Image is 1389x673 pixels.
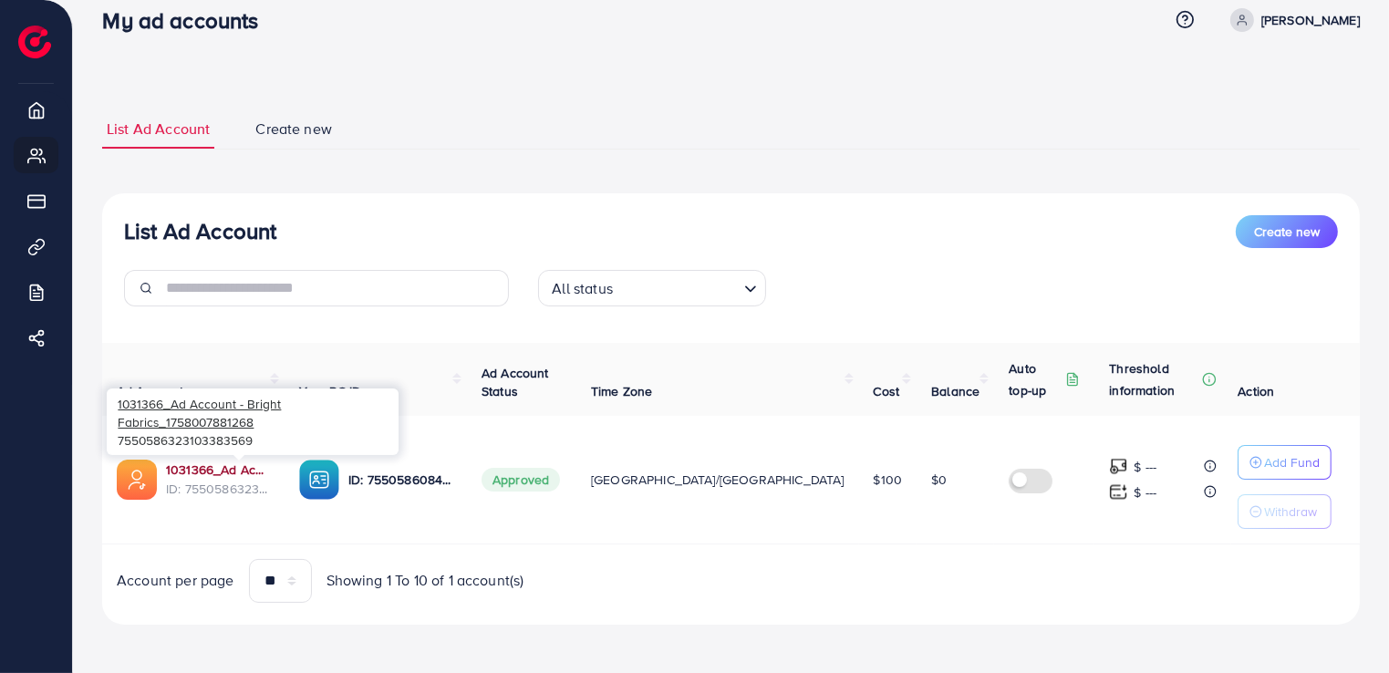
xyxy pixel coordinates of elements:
button: Create new [1236,215,1338,248]
p: $ --- [1134,481,1156,503]
p: Add Fund [1264,451,1320,473]
p: ID: 7550586084004757521 [348,469,452,491]
img: logo [18,26,51,58]
p: Auto top-up [1009,357,1062,401]
span: Action [1238,382,1274,400]
span: Ad Account Status [482,364,549,400]
span: $100 [874,471,903,489]
img: top-up amount [1109,457,1128,476]
iframe: Chat [1311,591,1375,659]
span: Cost [874,382,900,400]
p: Threshold information [1109,357,1198,401]
span: Time Zone [591,382,652,400]
span: 1031366_Ad Account - Bright Fabrics_1758007881268 [118,395,281,430]
span: Account per page [117,570,234,591]
span: Balance [931,382,980,400]
a: 1031366_Ad Account - Bright Fabrics_1758007881268 [166,461,270,479]
span: $0 [931,471,947,489]
input: Search for option [618,272,737,302]
a: [PERSON_NAME] [1223,8,1360,32]
p: Withdraw [1264,501,1317,523]
span: ID: 7550586323103383569 [166,480,270,498]
span: Showing 1 To 10 of 1 account(s) [327,570,524,591]
img: ic-ads-acc.e4c84228.svg [117,460,157,500]
img: ic-ba-acc.ded83a64.svg [299,460,339,500]
p: $ --- [1134,456,1156,478]
span: Create new [255,119,332,140]
p: [PERSON_NAME] [1261,9,1360,31]
h3: List Ad Account [124,218,276,244]
img: top-up amount [1109,482,1128,502]
span: Create new [1254,223,1320,241]
span: [GEOGRAPHIC_DATA]/[GEOGRAPHIC_DATA] [591,471,845,489]
div: 7550586323103383569 [107,388,399,454]
span: Approved [482,468,560,492]
button: Add Fund [1238,445,1332,480]
h3: My ad accounts [102,7,273,34]
button: Withdraw [1238,494,1332,529]
span: List Ad Account [107,119,210,140]
div: Search for option [538,270,766,306]
span: All status [548,275,617,302]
